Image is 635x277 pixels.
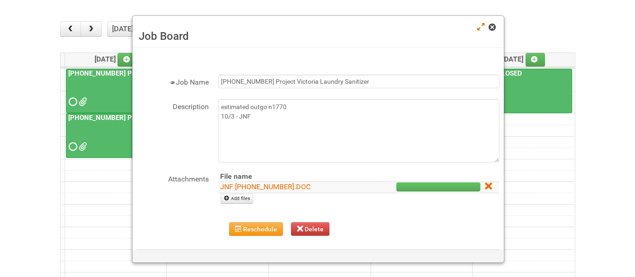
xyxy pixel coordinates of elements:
[69,99,75,105] span: Requested
[94,55,137,63] span: [DATE]
[137,99,209,112] label: Description
[474,69,572,114] a: IPSOS CLOSED
[79,143,85,150] span: JNF 25-062127-01.DOC
[291,222,330,236] button: Delete
[118,53,137,67] a: Add an event
[221,182,311,191] a: JNF [PHONE_NUMBER].DOC
[137,172,209,185] label: Attachments
[107,21,138,37] button: [DATE]
[526,53,546,67] a: Add an event
[69,143,75,150] span: Requested
[79,99,85,105] span: JNF 25-062127-01.DOC
[67,69,231,77] a: [PHONE_NUMBER] Project Victoria Laundry Sanitizer
[67,114,231,122] a: [PHONE_NUMBER] Project Victoria Laundry Sanitizer
[218,99,499,162] textarea: estimated outgo n1770 10/3 - JNF
[66,69,164,114] a: [PHONE_NUMBER] Project Victoria Laundry Sanitizer
[66,113,164,158] a: [PHONE_NUMBER] Project Victoria Laundry Sanitizer
[221,194,254,204] a: Add files
[229,222,283,236] button: Reschedule
[137,75,209,88] label: Job Name
[218,172,362,182] th: File name
[139,29,497,43] h3: Job Board
[503,55,546,63] span: [DATE]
